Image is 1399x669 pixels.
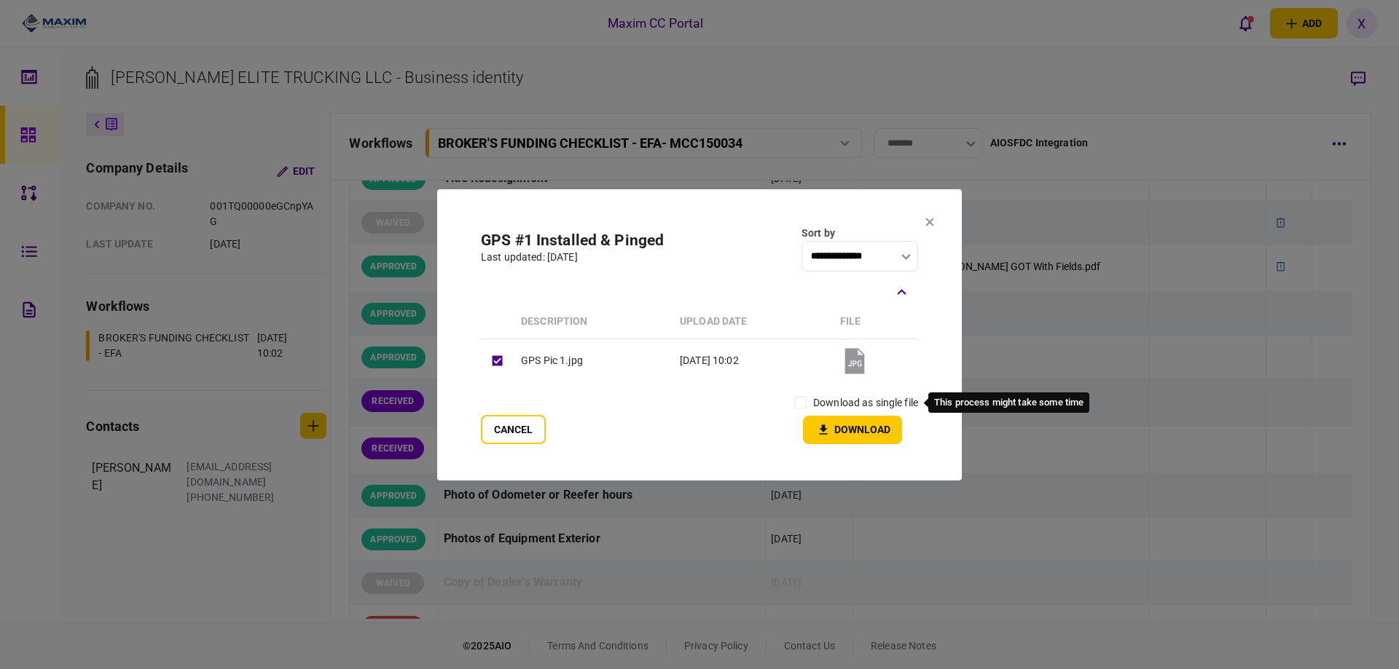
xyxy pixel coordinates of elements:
[803,416,902,444] button: Download
[673,305,833,339] th: upload date
[514,305,673,339] th: Description
[481,231,664,250] h2: GPS #1 Installed & Pinged
[514,339,673,383] td: GPS Pic 1.jpg
[833,305,918,339] th: file
[673,339,833,383] td: [DATE] 10:02
[813,395,918,411] label: download as single file
[481,250,664,265] div: last updated: [DATE]
[802,226,918,241] div: Sort by
[481,415,546,444] button: Cancel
